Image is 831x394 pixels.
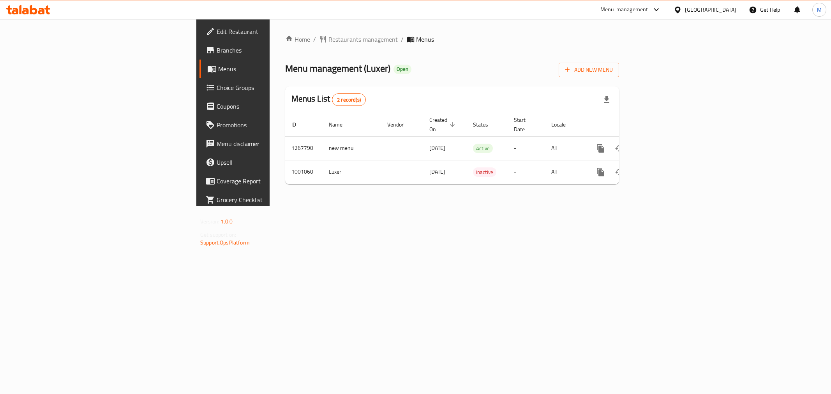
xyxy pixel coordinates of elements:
h2: Menus List [291,93,366,106]
a: Grocery Checklist [199,190,335,209]
span: Inactive [473,168,496,177]
span: Choice Groups [217,83,329,92]
a: Choice Groups [199,78,335,97]
a: Menu disclaimer [199,134,335,153]
li: / [401,35,404,44]
span: Edit Restaurant [217,27,329,36]
a: Branches [199,41,335,60]
td: new menu [323,136,381,160]
button: more [591,139,610,158]
button: more [591,163,610,181]
span: Status [473,120,498,129]
button: Add New Menu [559,63,619,77]
a: Coverage Report [199,172,335,190]
td: All [545,160,585,184]
td: - [508,160,545,184]
span: Add New Menu [565,65,613,75]
span: Menus [416,35,434,44]
span: Menu disclaimer [217,139,329,148]
a: Promotions [199,116,335,134]
span: Coverage Report [217,176,329,186]
span: Get support on: [200,230,236,240]
span: Menus [218,64,329,74]
a: Support.OpsPlatform [200,237,250,248]
span: [DATE] [429,167,445,177]
nav: breadcrumb [285,35,619,44]
span: Start Date [514,115,536,134]
button: Change Status [610,163,629,181]
span: Promotions [217,120,329,130]
div: [GEOGRAPHIC_DATA] [685,5,736,14]
td: Luxer [323,160,381,184]
span: Locale [551,120,576,129]
span: Coupons [217,102,329,111]
span: Name [329,120,353,129]
span: Upsell [217,158,329,167]
span: Menu management ( Luxer ) [285,60,390,77]
th: Actions [585,113,672,137]
a: Coupons [199,97,335,116]
span: 1.0.0 [221,216,233,227]
div: Export file [597,90,616,109]
span: Vendor [387,120,414,129]
td: All [545,136,585,160]
span: ID [291,120,306,129]
div: Open [393,65,411,74]
a: Menus [199,60,335,78]
span: Open [393,66,411,72]
span: Grocery Checklist [217,195,329,204]
span: Version: [200,216,219,227]
td: - [508,136,545,160]
a: Upsell [199,153,335,172]
span: Branches [217,46,329,55]
a: Edit Restaurant [199,22,335,41]
button: Change Status [610,139,629,158]
span: Active [473,144,493,153]
span: Created On [429,115,457,134]
table: enhanced table [285,113,672,184]
span: Restaurants management [328,35,398,44]
a: Restaurants management [319,35,398,44]
span: M [817,5,822,14]
div: Total records count [332,93,366,106]
span: 2 record(s) [332,96,365,104]
span: [DATE] [429,143,445,153]
div: Menu-management [600,5,648,14]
